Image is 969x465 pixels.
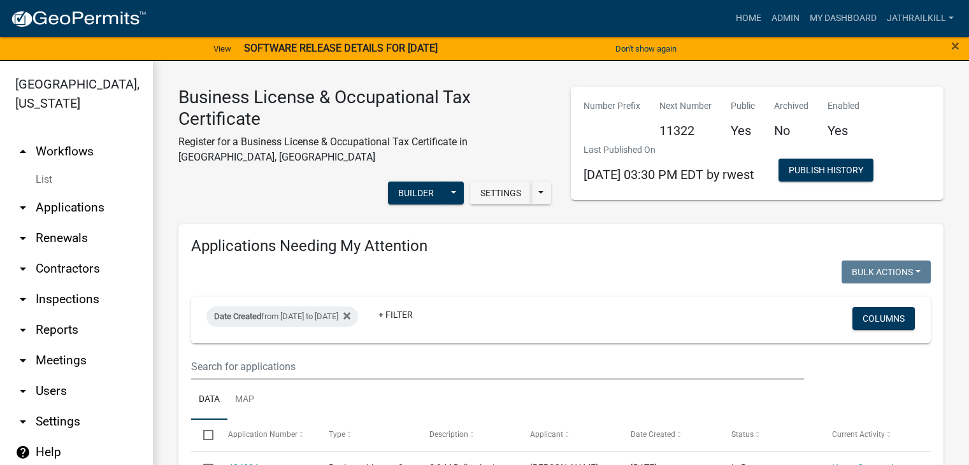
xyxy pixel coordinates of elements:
[206,306,358,327] div: from [DATE] to [DATE]
[15,292,31,307] i: arrow_drop_down
[191,354,804,380] input: Search for applications
[774,99,808,113] p: Archived
[659,123,712,138] h5: 11322
[15,200,31,215] i: arrow_drop_down
[15,231,31,246] i: arrow_drop_down
[208,38,236,59] a: View
[828,123,859,138] h5: Yes
[852,307,915,330] button: Columns
[619,420,719,450] datatable-header-cell: Date Created
[417,420,518,450] datatable-header-cell: Description
[191,420,215,450] datatable-header-cell: Select
[15,383,31,399] i: arrow_drop_down
[244,42,438,54] strong: SOFTWARE RELEASE DETAILS FOR [DATE]
[15,322,31,338] i: arrow_drop_down
[805,6,882,31] a: My Dashboard
[779,166,873,176] wm-modal-confirm: Workflow Publish History
[584,143,754,157] p: Last Published On
[832,430,885,439] span: Current Activity
[15,445,31,460] i: help
[951,38,959,54] button: Close
[530,430,563,439] span: Applicant
[15,353,31,368] i: arrow_drop_down
[368,303,423,326] a: + Filter
[774,123,808,138] h5: No
[227,380,262,420] a: Map
[659,99,712,113] p: Next Number
[191,237,931,255] h4: Applications Needing My Attention
[429,430,468,439] span: Description
[882,6,959,31] a: Jathrailkill
[316,420,417,450] datatable-header-cell: Type
[610,38,682,59] button: Don't show again
[15,414,31,429] i: arrow_drop_down
[842,261,931,283] button: Bulk Actions
[215,420,316,450] datatable-header-cell: Application Number
[470,182,531,204] button: Settings
[15,261,31,276] i: arrow_drop_down
[518,420,619,450] datatable-header-cell: Applicant
[631,430,675,439] span: Date Created
[719,420,820,450] datatable-header-cell: Status
[731,99,755,113] p: Public
[828,99,859,113] p: Enabled
[329,430,345,439] span: Type
[731,123,755,138] h5: Yes
[228,430,298,439] span: Application Number
[766,6,805,31] a: Admin
[779,159,873,182] button: Publish History
[214,311,261,321] span: Date Created
[584,99,640,113] p: Number Prefix
[731,6,766,31] a: Home
[191,380,227,420] a: Data
[178,87,552,129] h3: Business License & Occupational Tax Certificate
[731,430,754,439] span: Status
[820,420,921,450] datatable-header-cell: Current Activity
[388,182,444,204] button: Builder
[178,134,552,165] p: Register for a Business License & Occupational Tax Certificate in [GEOGRAPHIC_DATA], [GEOGRAPHIC_...
[951,37,959,55] span: ×
[584,167,754,182] span: [DATE] 03:30 PM EDT by rwest
[15,144,31,159] i: arrow_drop_up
